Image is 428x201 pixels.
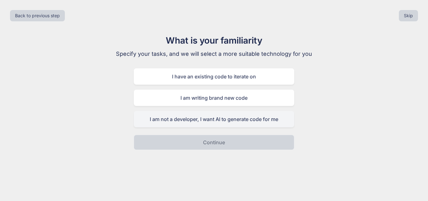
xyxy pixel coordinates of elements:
div: I am not a developer, I want AI to generate code for me [134,111,294,127]
p: Continue [203,139,225,146]
button: Back to previous step [10,10,65,21]
div: I am writing brand new code [134,90,294,106]
button: Continue [134,135,294,150]
button: Skip [399,10,418,21]
div: I have an existing code to iterate on [134,68,294,85]
p: Specify your tasks, and we will select a more suitable technology for you [109,50,319,58]
h1: What is your familiarity [109,34,319,47]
